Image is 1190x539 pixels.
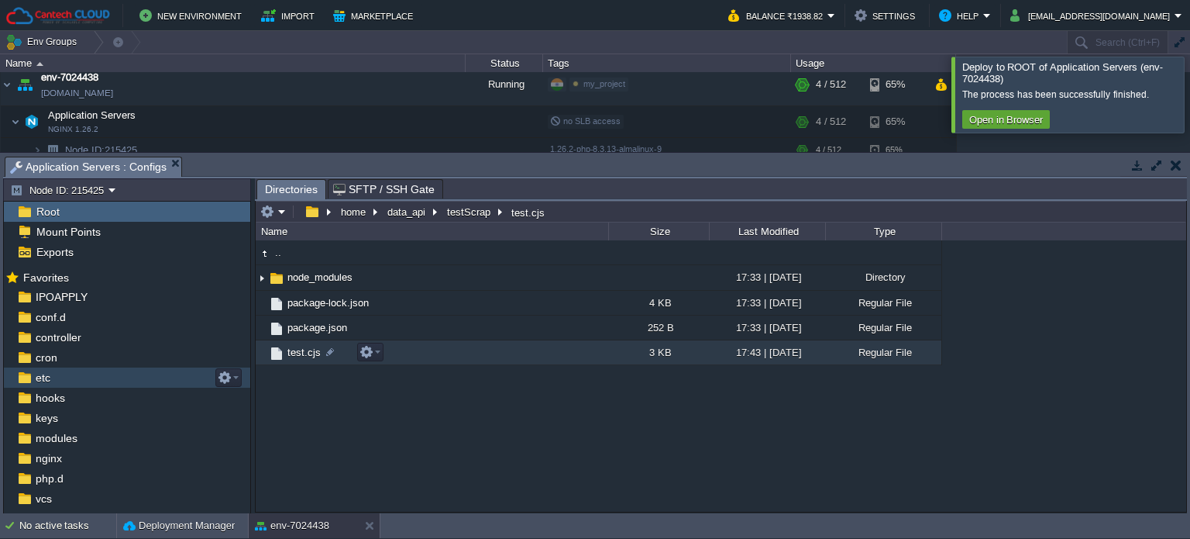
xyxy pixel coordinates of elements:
[709,265,825,289] div: 17:33 | [DATE]
[825,316,941,340] div: Regular File
[256,245,273,262] img: AMDAwAAAACH5BAEAAAAALAAAAAABAAEAAAICRAEAOw==
[14,64,36,105] img: AMDAwAAAACH5BAEAAAAALAAAAAABAAEAAAICRAEAOw==
[507,206,545,219] div: test.cjs
[33,431,80,445] a: modules
[544,54,790,72] div: Tags
[285,296,371,309] a: package-lock.json
[608,340,709,365] div: 3 KB
[41,70,98,85] a: env-7024438
[11,106,20,137] img: AMDAwAAAACH5BAEAAAAALAAAAAABAAEAAAICRAEAOw==
[610,223,709,240] div: Size
[608,316,709,340] div: 252 B
[709,316,825,340] div: 17:33 | [DATE]
[816,64,846,105] div: 4 / 512
[20,271,71,284] a: Favorites
[33,451,64,465] a: nginx
[827,223,941,240] div: Type
[46,109,138,121] a: Application ServersNGINX 1.26.2
[2,54,465,72] div: Name
[285,346,323,359] a: test.cjs
[256,266,268,290] img: AMDAwAAAACH5BAEAAAAALAAAAAABAAEAAAICRAEAOw==
[285,321,349,334] a: package.json
[285,271,355,284] a: node_modules
[33,330,84,344] a: controller
[792,54,955,72] div: Usage
[870,138,920,162] div: 65%
[816,106,846,137] div: 4 / 512
[709,340,825,365] div: 17:43 | [DATE]
[962,61,1163,85] span: Deploy to ROOT of Application Servers (env-7024438)
[268,320,285,337] img: AMDAwAAAACH5BAEAAAAALAAAAAABAAEAAAICRAEAOw==
[333,6,418,25] button: Marketplace
[33,351,60,365] a: cron
[10,183,108,197] button: Node ID: 215425
[550,116,621,126] span: no SLB access
[825,291,941,315] div: Regular File
[33,310,68,324] a: conf.d
[33,411,60,425] span: keys
[255,518,329,534] button: env-7024438
[33,512,77,526] a: webroot
[825,265,941,289] div: Directory
[48,125,98,134] span: NGINX 1.26.2
[265,180,318,199] span: Directories
[965,112,1047,126] button: Open in Browser
[33,205,62,219] a: Root
[257,223,608,240] div: Name
[1,64,13,105] img: AMDAwAAAACH5BAEAAAAALAAAAAABAAEAAAICRAEAOw==
[256,201,1186,223] input: Click to enter the path
[550,144,662,154] span: 1.26.2-php-8.3.13-almalinux-9
[256,340,268,365] img: AMDAwAAAACH5BAEAAAAALAAAAAABAAEAAAICRAEAOw==
[10,157,167,177] span: Application Servers : Configs
[273,246,284,259] a: ..
[65,144,105,156] span: Node ID:
[36,62,43,66] img: AMDAwAAAACH5BAEAAAAALAAAAAABAAEAAAICRAEAOw==
[816,138,841,162] div: 4 / 512
[42,138,64,162] img: AMDAwAAAACH5BAEAAAAALAAAAAABAAEAAAICRAEAOw==
[466,54,542,72] div: Status
[256,291,268,315] img: AMDAwAAAACH5BAEAAAAALAAAAAABAAEAAAICRAEAOw==
[33,371,53,385] a: etc
[64,143,139,157] a: Node ID:215425
[466,64,543,105] div: Running
[21,106,43,137] img: AMDAwAAAACH5BAEAAAAALAAAAAABAAEAAAICRAEAOw==
[710,223,825,240] div: Last Modified
[46,109,138,122] span: Application Servers
[268,270,285,287] img: AMDAwAAAACH5BAEAAAAALAAAAAABAAEAAAICRAEAOw==
[33,391,67,405] a: hooks
[939,6,983,25] button: Help
[333,180,435,199] span: SFTP / SSH Gate
[33,492,54,506] a: vcs
[445,205,494,219] button: testScrap
[1010,6,1175,25] button: [EMAIL_ADDRESS][DOMAIN_NAME]
[962,88,1180,101] div: The process has been successfully finished.
[123,518,235,534] button: Deployment Manager
[256,316,268,340] img: AMDAwAAAACH5BAEAAAAALAAAAAABAAEAAAICRAEAOw==
[139,6,246,25] button: New Environment
[64,143,139,157] span: 215425
[855,6,920,25] button: Settings
[33,225,103,239] a: Mount Points
[19,513,116,538] div: No active tasks
[583,79,625,88] span: my_project
[728,6,827,25] button: Balance ₹1938.82
[608,291,709,315] div: 4 KB
[33,245,76,259] a: Exports
[709,291,825,315] div: 17:33 | [DATE]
